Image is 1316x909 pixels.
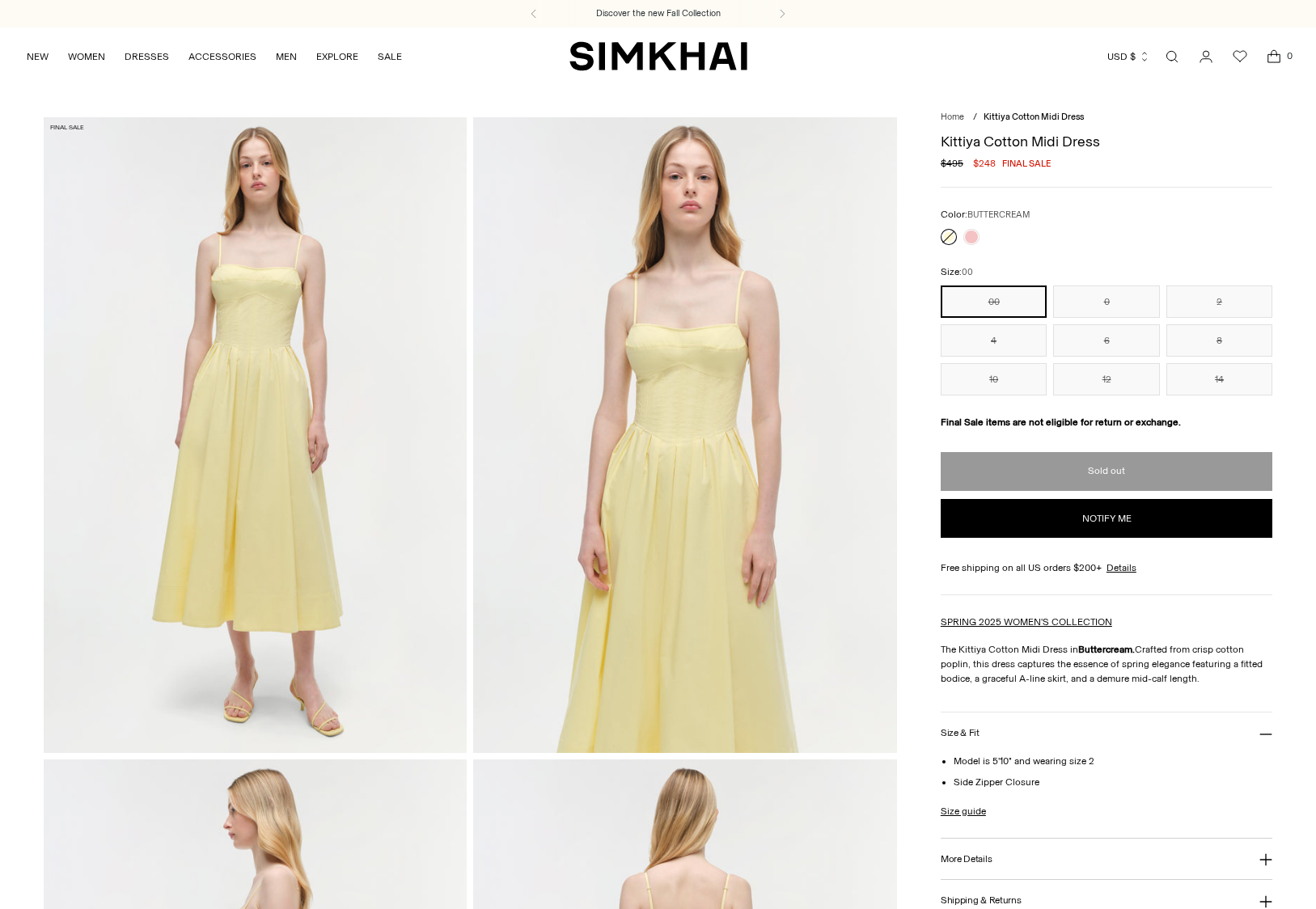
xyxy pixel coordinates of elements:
[941,207,1030,222] label: Color:
[1053,324,1159,357] button: 6
[941,712,1272,754] button: Size & Fit
[1166,363,1272,395] button: 14
[316,39,358,74] a: EXPLORE
[973,156,996,171] span: $248
[276,39,297,74] a: MEN
[1053,363,1159,395] button: 12
[941,156,963,171] s: $495
[1166,285,1272,318] button: 2
[1258,40,1290,73] a: Open cart modal
[473,117,897,753] img: Kittiya Cotton Midi Dress
[967,209,1030,220] span: BUTTERCREAM
[378,39,402,74] a: SALE
[941,854,992,865] h3: More Details
[569,40,747,72] a: SIMKHAI
[941,895,1022,906] h3: Shipping & Returns
[941,499,1272,538] button: Notify me
[1282,49,1297,63] span: 0
[941,363,1047,395] button: 10
[44,117,468,753] img: Kittiya Cotton Midi Dress
[941,416,1181,428] strong: Final Sale items are not eligible for return or exchange.
[984,112,1084,122] span: Kittiya Cotton Midi Dress
[1107,560,1136,575] a: Details
[941,264,973,280] label: Size:
[941,324,1047,357] button: 4
[941,111,1272,125] nav: breadcrumbs
[188,39,256,74] a: ACCESSORIES
[1078,644,1135,655] strong: Buttercream.
[962,267,973,277] span: 00
[954,754,1272,768] li: Model is 5'10" and wearing size 2
[941,839,1272,880] button: More Details
[941,642,1272,686] p: The Kittiya Cotton Midi Dress in Crafted from crisp cotton poplin, this dress captures the essenc...
[941,616,1112,628] a: SPRING 2025 WOMEN'S COLLECTION
[973,111,977,125] div: /
[941,285,1047,318] button: 00
[941,112,964,122] a: Home
[27,39,49,74] a: NEW
[941,560,1272,575] div: Free shipping on all US orders $200+
[941,134,1272,149] h1: Kittiya Cotton Midi Dress
[1053,285,1159,318] button: 0
[941,728,980,738] h3: Size & Fit
[1107,39,1150,74] button: USD $
[1190,40,1222,73] a: Go to the account page
[125,39,169,74] a: DRESSES
[1156,40,1188,73] a: Open search modal
[596,7,721,20] a: Discover the new Fall Collection
[954,775,1272,789] li: Side Zipper Closure
[941,804,986,818] a: Size guide
[1166,324,1272,357] button: 8
[1224,40,1256,73] a: Wishlist
[68,39,105,74] a: WOMEN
